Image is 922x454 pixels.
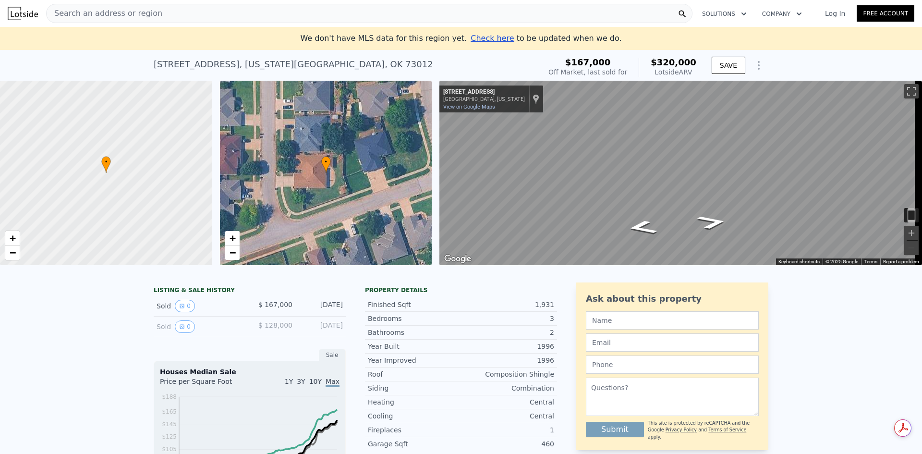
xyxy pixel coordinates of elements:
div: 3 [461,314,554,323]
div: Property details [365,286,557,294]
div: [DATE] [300,300,343,312]
span: Max [326,378,340,387]
div: [GEOGRAPHIC_DATA], [US_STATE] [443,96,525,102]
div: 2 [461,328,554,337]
a: Free Account [857,5,914,22]
a: Open this area in Google Maps (opens a new window) [442,253,473,265]
button: Solutions [694,5,754,23]
a: Privacy Policy [666,427,697,432]
button: View historical data [175,320,195,333]
path: Go West, NW 180th St [614,217,670,238]
div: Composition Shingle [461,369,554,379]
span: Check here [471,34,514,43]
path: Go East, NW 180th St [684,211,740,233]
button: Zoom out [904,241,919,255]
span: − [229,246,235,258]
div: 1 [461,425,554,435]
span: 3Y [297,378,305,385]
button: View historical data [175,300,195,312]
span: Search an address or region [47,8,162,19]
span: © 2025 Google [825,259,858,264]
input: Email [586,333,759,352]
div: Price per Square Foot [160,377,250,392]
div: Combination [461,383,554,393]
span: $ 167,000 [258,301,292,308]
span: + [10,232,16,244]
div: Garage Sqft [368,439,461,449]
div: Street View [439,81,922,265]
div: LISTING & SALE HISTORY [154,286,346,296]
a: Zoom out [225,245,240,260]
img: Google [442,253,473,265]
div: Year Built [368,342,461,351]
tspan: $125 [162,433,177,440]
div: Sold [157,300,242,312]
div: [STREET_ADDRESS] , [US_STATE][GEOGRAPHIC_DATA] , OK 73012 [154,58,433,71]
button: Zoom in [904,226,919,240]
span: 10Y [309,378,322,385]
div: Cooling [368,411,461,421]
div: • [321,156,331,173]
div: Central [461,397,554,407]
div: 1,931 [461,300,554,309]
span: $320,000 [651,57,696,67]
div: Central [461,411,554,421]
div: Finished Sqft [368,300,461,309]
button: Show Options [749,56,768,75]
a: Zoom in [5,231,20,245]
div: 460 [461,439,554,449]
img: Lotside [8,7,38,20]
span: $167,000 [565,57,611,67]
div: Heating [368,397,461,407]
button: Submit [586,422,644,437]
tspan: $165 [162,408,177,415]
button: SAVE [712,57,745,74]
button: Toggle fullscreen view [904,84,919,98]
a: Report a problem [883,259,919,264]
span: $ 128,000 [258,321,292,329]
button: Toggle motion tracking [904,208,919,222]
div: Year Improved [368,356,461,365]
div: This site is protected by reCAPTCHA and the Google and apply. [648,420,759,441]
div: • [101,156,111,173]
div: [STREET_ADDRESS] [443,88,525,96]
div: Roof [368,369,461,379]
a: Terms of Service [708,427,746,432]
a: Terms (opens in new tab) [864,259,877,264]
div: Sold [157,320,242,333]
tspan: $145 [162,421,177,428]
div: 1996 [461,342,554,351]
div: Fireplaces [368,425,461,435]
tspan: $188 [162,393,177,400]
span: 1Y [285,378,293,385]
div: Bathrooms [368,328,461,337]
a: Zoom in [225,231,240,245]
a: View on Google Maps [443,104,495,110]
a: Zoom out [5,245,20,260]
input: Name [586,311,759,330]
div: Off Market, last sold for [548,67,627,77]
span: • [321,158,331,166]
button: Company [754,5,810,23]
div: Lotside ARV [651,67,696,77]
span: • [101,158,111,166]
a: Show location on map [533,94,539,104]
div: Map [439,81,922,265]
div: Ask about this property [586,292,759,306]
div: [DATE] [300,320,343,333]
div: Sale [319,349,346,361]
div: We don't have MLS data for this region yet. [300,33,621,44]
div: Houses Median Sale [160,367,340,377]
button: Keyboard shortcuts [778,258,820,265]
div: 1996 [461,356,554,365]
input: Phone [586,356,759,374]
span: + [229,232,235,244]
div: Siding [368,383,461,393]
tspan: $105 [162,446,177,453]
div: to be updated when we do. [471,33,621,44]
a: Log In [813,9,857,18]
div: Bedrooms [368,314,461,323]
span: − [10,246,16,258]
